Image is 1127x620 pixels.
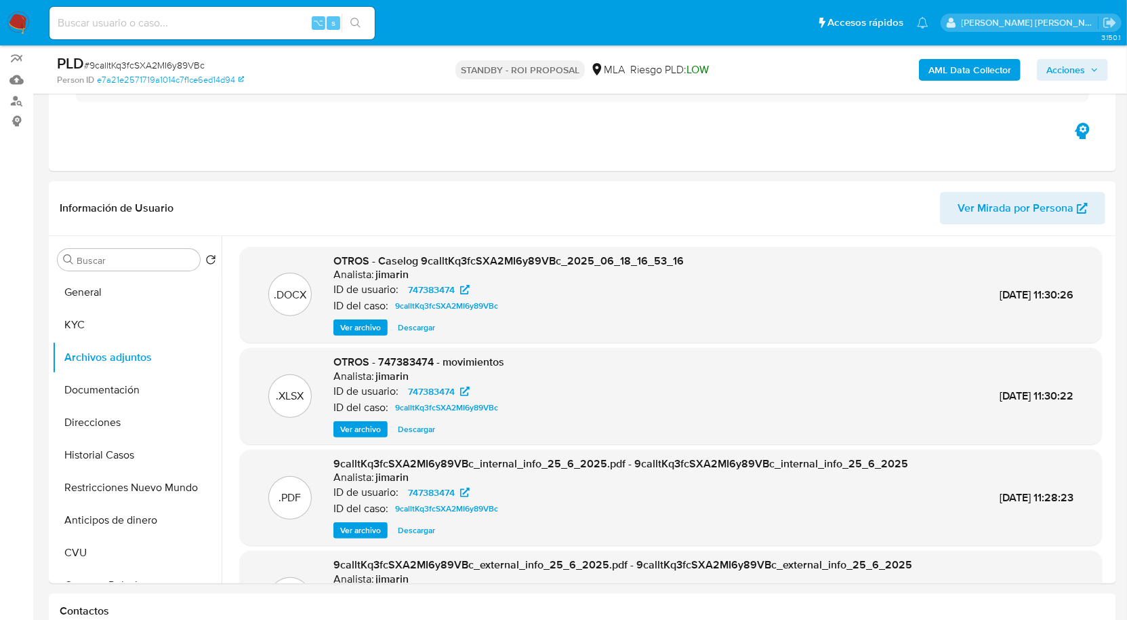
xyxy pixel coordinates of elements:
button: Acciones [1037,59,1108,81]
a: 747383474 [400,282,478,298]
button: Historial Casos [52,439,222,471]
p: Analista: [333,471,374,484]
span: Accesos rápidos [827,16,903,30]
span: 747383474 [408,383,455,400]
span: Ver Mirada por Persona [958,192,1073,225]
p: ID de usuario: [333,486,398,499]
button: AML Data Collector [919,59,1021,81]
span: [DATE] 11:30:22 [1000,388,1073,404]
button: Cruces y Relaciones [52,569,222,602]
button: Ver archivo [333,522,388,539]
span: 9calltKq3fcSXA2MI6y89VBc_internal_info_25_6_2025.pdf - 9calltKq3fcSXA2MI6y89VBc_internal_info_25_... [333,456,908,471]
span: Descargar [398,423,435,436]
button: Descargar [391,421,442,438]
span: Ver archivo [340,321,381,334]
button: Descargar [391,522,442,539]
a: 9calltKq3fcSXA2MI6y89VBc [390,298,504,314]
a: Salir [1103,16,1117,30]
span: 9calltKq3fcSXA2MI6y89VBc [395,298,498,314]
h1: Información de Usuario [60,201,173,215]
p: STANDBY - ROI PROPOSAL [455,60,585,79]
button: Descargar [391,319,442,336]
button: Volver al orden por defecto [205,254,216,269]
h1: Contactos [60,604,1105,618]
h6: jimarin [375,573,409,586]
a: Notificaciones [917,17,928,28]
button: KYC [52,309,222,341]
a: 747383474 [400,484,478,501]
span: 3.150.1 [1101,32,1120,43]
p: Analista: [333,573,374,586]
span: 9calltKq3fcSXA2MI6y89VBc [395,501,498,517]
button: CVU [52,537,222,569]
p: ID del caso: [333,299,388,313]
button: Restricciones Nuevo Mundo [52,471,222,504]
p: ID del caso: [333,401,388,414]
span: Acciones [1046,59,1085,81]
b: PLD [57,52,84,74]
span: Ver archivo [340,423,381,436]
span: ⌥ [313,16,323,29]
p: .XLSX [276,389,304,404]
span: Ver archivo [340,524,381,537]
a: 9calltKq3fcSXA2MI6y89VBc [390,501,504,517]
p: ID del caso: [333,502,388,516]
button: Archivos adjuntos [52,341,222,374]
button: Ver archivo [333,421,388,438]
a: e7a21e2571719a1014c7f1ce6ed14d94 [97,74,244,86]
h6: jimarin [375,370,409,383]
span: Riesgo PLD: [630,62,709,77]
span: OTROS - 747383474 - movimientos [333,354,504,370]
p: ID de usuario: [333,385,398,398]
p: Analista: [333,268,374,282]
span: [DATE] 11:28:23 [1000,490,1073,505]
span: LOW [687,62,709,77]
b: Person ID [57,74,94,86]
h6: jimarin [375,268,409,282]
a: 9calltKq3fcSXA2MI6y89VBc [390,400,504,416]
button: General [52,276,222,309]
a: 747383474 [400,383,478,400]
span: OTROS - Caselog 9calltKq3fcSXA2MI6y89VBc_2025_06_18_16_53_16 [333,253,684,269]
button: search-icon [342,14,369,33]
input: Buscar [77,254,194,267]
button: Ver Mirada por Persona [940,192,1105,225]
span: 9calltKq3fcSXA2MI6y89VBc [395,400,498,416]
span: s [331,16,335,29]
p: jian.marin@mercadolibre.com [962,16,1099,29]
span: [DATE] 11:30:26 [1000,287,1073,303]
input: Buscar usuario o caso... [49,14,375,32]
span: Descargar [398,321,435,334]
span: # 9calltKq3fcSXA2MI6y89VBc [84,58,205,72]
p: .DOCX [274,288,306,303]
p: ID de usuario: [333,283,398,296]
p: Analista: [333,370,374,383]
h6: jimarin [375,471,409,484]
div: MLA [590,62,625,77]
span: 9calltKq3fcSXA2MI6y89VBc_external_info_25_6_2025.pdf - 9calltKq3fcSXA2MI6y89VBc_external_info_25_... [333,557,912,573]
span: Descargar [398,524,435,537]
span: 747383474 [408,484,455,501]
button: Buscar [63,254,74,265]
p: .PDF [279,490,302,505]
button: Ver archivo [333,319,388,336]
span: 747383474 [408,282,455,298]
b: AML Data Collector [928,59,1011,81]
button: Anticipos de dinero [52,504,222,537]
button: Documentación [52,374,222,406]
button: Direcciones [52,406,222,439]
